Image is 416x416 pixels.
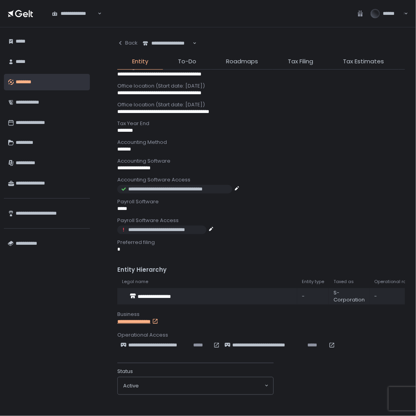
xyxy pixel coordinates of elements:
[117,368,133,375] span: Status
[117,265,405,274] div: Entity Hierarchy
[117,101,405,108] div: Office location (Start date: [DATE])
[118,377,273,394] div: Search for option
[132,57,148,66] span: Entity
[117,198,405,205] div: Payroll Software
[374,279,410,285] span: Operational role
[139,382,264,390] input: Search for option
[226,57,258,66] span: Roadmaps
[374,293,410,300] div: -
[47,5,102,22] div: Search for option
[117,35,138,51] button: Back
[117,239,405,246] div: Preferred filing
[334,279,354,285] span: Taxed as
[302,279,324,285] span: Entity type
[302,293,324,300] div: -
[178,57,196,66] span: To-Do
[117,176,405,183] div: Accounting Software Access
[138,35,197,52] div: Search for option
[288,57,313,66] span: Tax Filing
[122,279,148,285] span: Legal name
[117,217,405,224] div: Payroll Software Access
[117,120,405,127] div: Tax Year End
[343,57,384,66] span: Tax Estimates
[117,82,405,90] div: Office location (Start date: [DATE])
[123,382,139,389] span: active
[117,158,405,165] div: Accounting Software
[117,39,138,47] div: Back
[117,332,405,339] div: Operational Access
[117,139,405,146] div: Accounting Method
[117,311,405,318] div: Business
[334,289,365,303] div: S-Corporation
